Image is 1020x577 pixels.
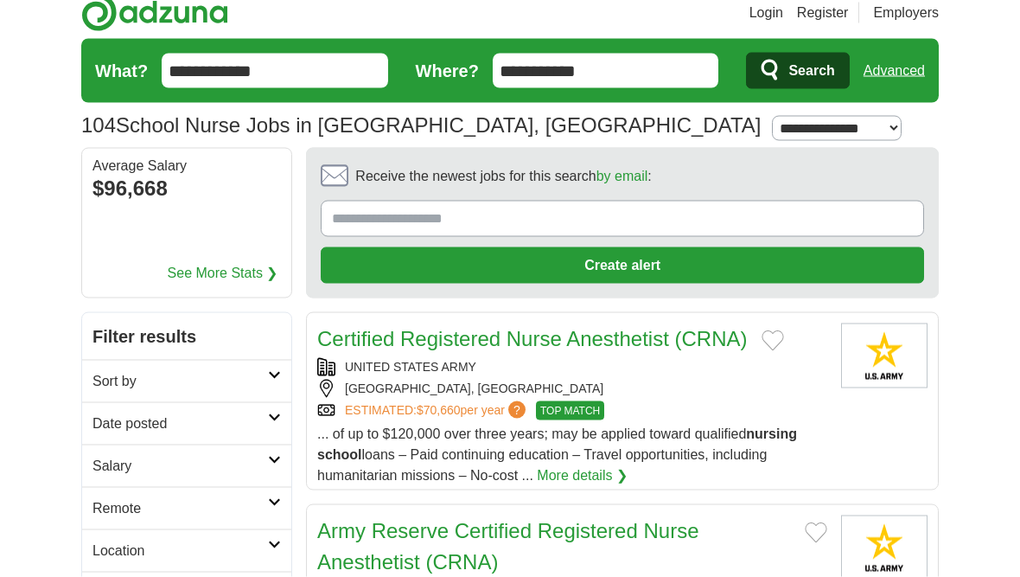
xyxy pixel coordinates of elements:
[92,541,268,561] h2: Location
[596,169,648,183] a: by email
[317,327,748,350] a: Certified Registered Nurse Anesthetist (CRNA)
[345,401,529,420] a: ESTIMATED:$70,660per year?
[749,3,783,23] a: Login
[82,529,291,572] a: Location
[873,3,939,23] a: Employers
[417,403,461,417] span: $70,660
[416,58,479,84] label: Where?
[317,447,362,462] strong: school
[317,426,797,483] span: ... of up to $120,000 over three years; may be applied toward qualified loans – Paid continuing e...
[92,498,268,519] h2: Remote
[95,58,148,84] label: What?
[797,3,849,23] a: Register
[82,360,291,402] a: Sort by
[92,414,268,434] h2: Date posted
[746,426,797,441] strong: nursing
[92,173,281,204] div: $96,668
[345,360,476,374] a: UNITED STATES ARMY
[317,380,827,398] div: [GEOGRAPHIC_DATA], [GEOGRAPHIC_DATA]
[321,247,924,284] button: Create alert
[92,371,268,392] h2: Sort by
[168,263,278,284] a: See More Stats ❯
[92,159,281,173] div: Average Salary
[864,54,925,88] a: Advanced
[82,487,291,529] a: Remote
[508,401,526,419] span: ?
[317,519,698,574] a: Army Reserve Certified Registered Nurse Anesthetist (CRNA)
[82,313,291,360] h2: Filter results
[536,401,604,420] span: TOP MATCH
[788,54,834,88] span: Search
[762,330,784,351] button: Add to favorite jobs
[805,523,827,543] button: Add to favorite jobs
[537,465,628,486] a: More details ❯
[746,53,849,89] button: Search
[82,402,291,445] a: Date posted
[92,456,268,477] h2: Salary
[81,110,116,141] span: 104
[841,324,928,388] img: United States Army logo
[81,113,761,137] h1: School Nurse Jobs in [GEOGRAPHIC_DATA], [GEOGRAPHIC_DATA]
[355,166,651,187] span: Receive the newest jobs for this search :
[82,445,291,487] a: Salary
